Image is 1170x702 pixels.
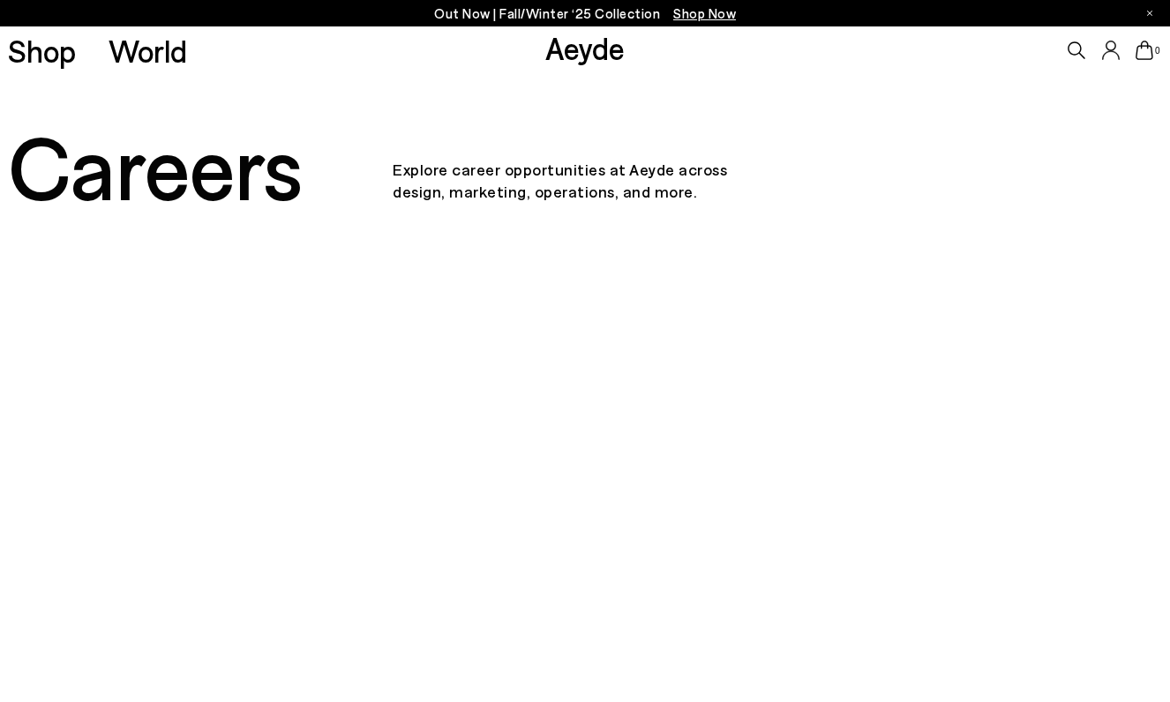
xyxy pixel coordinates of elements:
a: 0 [1136,41,1153,60]
a: Shop [8,35,76,66]
span: Navigate to /collections/new-in [673,5,736,21]
a: Aeyde [545,29,625,66]
p: Explore career opportunities at Aeyde across design, marketing, operations, and more. [393,127,777,203]
p: Out Now | Fall/Winter ‘25 Collection [434,3,736,25]
div: Careers [8,116,393,213]
a: World [109,35,187,66]
span: 0 [1153,46,1162,56]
